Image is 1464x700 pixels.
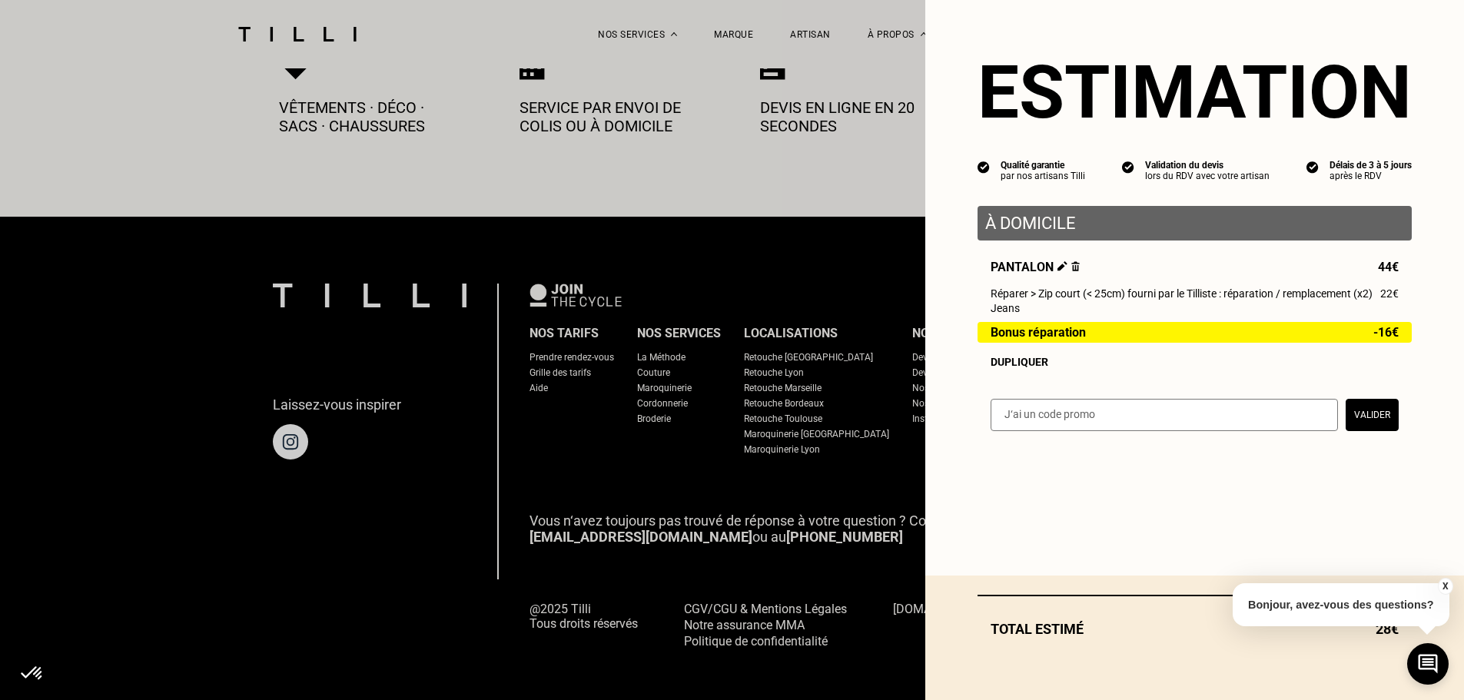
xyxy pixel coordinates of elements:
img: Éditer [1057,261,1067,271]
button: X [1437,578,1452,595]
section: Estimation [978,49,1412,135]
div: lors du RDV avec votre artisan [1145,171,1270,181]
button: Valider [1346,399,1399,431]
div: Validation du devis [1145,160,1270,171]
div: après le RDV [1330,171,1412,181]
span: Bonus réparation [991,326,1086,339]
p: À domicile [985,214,1404,233]
img: Supprimer [1071,261,1080,271]
span: Réparer > Zip court (< 25cm) fourni par le Tilliste : réparation / remplacement (x2) [991,287,1373,300]
span: 44€ [1378,260,1399,274]
div: par nos artisans Tilli [1001,171,1085,181]
div: Qualité garantie [1001,160,1085,171]
span: 22€ [1380,287,1399,300]
input: J‘ai un code promo [991,399,1338,431]
img: icon list info [1306,160,1319,174]
img: icon list info [1122,160,1134,174]
div: Total estimé [978,621,1412,637]
p: Bonjour, avez-vous des questions? [1233,583,1449,626]
span: Pantalon [991,260,1080,274]
div: Délais de 3 à 5 jours [1330,160,1412,171]
div: Dupliquer [991,356,1399,368]
span: Jeans [991,302,1020,314]
img: icon list info [978,160,990,174]
span: -16€ [1373,326,1399,339]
